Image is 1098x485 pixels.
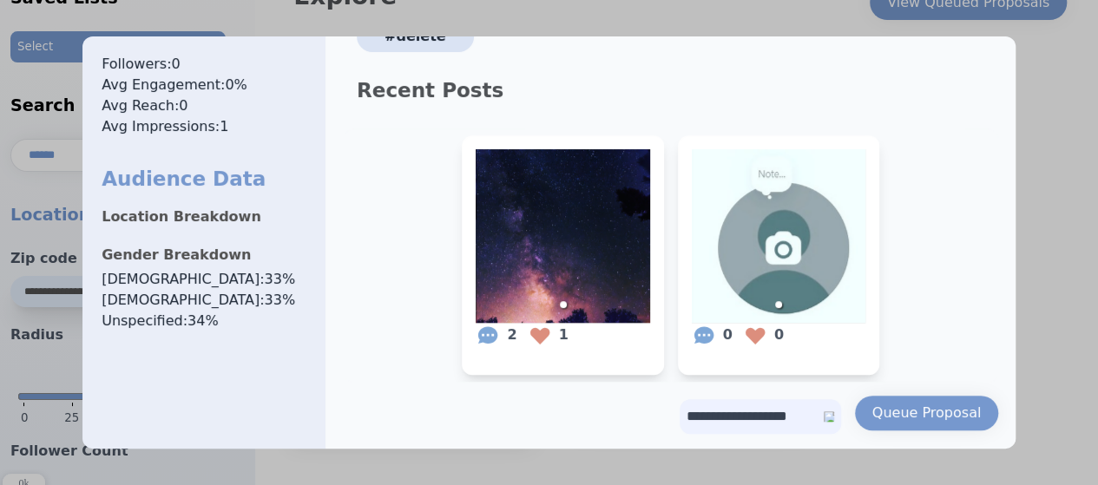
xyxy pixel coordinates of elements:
button: Queue Proposal [855,396,999,430]
div: Queue Proposal [872,403,982,423]
span: Avg Engagement: 0 % [102,75,306,95]
span: [DEMOGRAPHIC_DATA] : 33 % [102,290,306,311]
span: #delete [357,21,474,52]
span: 0 [692,323,733,347]
span: Unspecified : 34 % [102,311,306,331]
span: Followers: 0 [102,54,306,75]
span: 0 [743,323,784,347]
span: 1 [528,323,569,347]
h1: Audience Data [102,165,306,193]
li: slide item 1 [560,301,567,308]
p: Gender Breakdown [102,245,306,265]
p: Recent Posts [343,76,998,104]
span: Avg Reach: 0 [102,95,306,116]
li: slide item 1 [775,301,782,308]
p: Location Breakdown [102,206,306,227]
span: [DEMOGRAPHIC_DATA] : 33 % [102,269,306,290]
span: 2 [476,323,516,347]
span: Avg Impressions: 1 [102,116,306,137]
